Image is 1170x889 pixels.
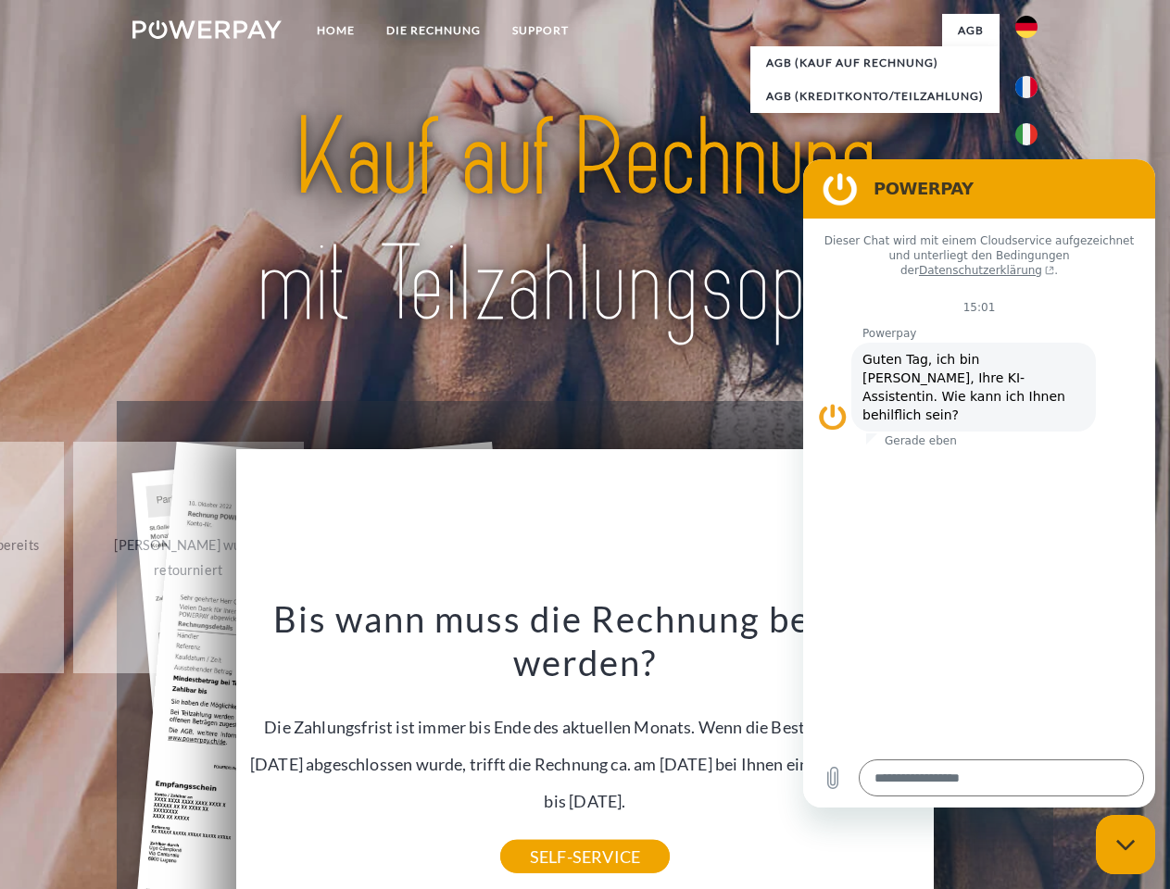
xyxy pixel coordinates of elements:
[1096,815,1155,874] iframe: Schaltfläche zum Öffnen des Messaging-Fensters; Konversation läuft
[371,14,497,47] a: DIE RECHNUNG
[1015,76,1038,98] img: fr
[750,80,1000,113] a: AGB (Kreditkonto/Teilzahlung)
[301,14,371,47] a: Home
[500,840,670,873] a: SELF-SERVICE
[942,14,1000,47] a: agb
[247,596,924,685] h3: Bis wann muss die Rechnung bezahlt werden?
[1015,16,1038,38] img: de
[750,46,1000,80] a: AGB (Kauf auf Rechnung)
[803,159,1155,808] iframe: Messaging-Fenster
[1015,123,1038,145] img: it
[497,14,585,47] a: SUPPORT
[177,89,993,355] img: title-powerpay_de.svg
[84,532,293,582] div: [PERSON_NAME] wurde retourniert
[132,20,282,39] img: logo-powerpay-white.svg
[247,596,924,857] div: Die Zahlungsfrist ist immer bis Ende des aktuellen Monats. Wenn die Bestellung z.B. am [DATE] abg...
